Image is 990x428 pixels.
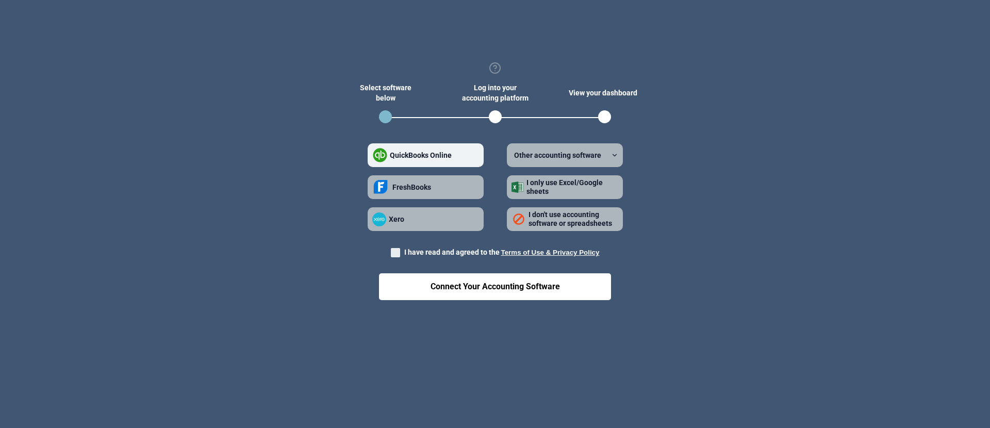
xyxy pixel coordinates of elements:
[372,212,386,226] img: xero
[598,110,611,123] button: open step 3
[529,210,612,228] span: I don't use accounting software or spreadsheets
[392,183,431,191] span: FreshBooks
[390,151,452,159] span: QuickBooks Online
[511,182,524,193] img: excel
[404,248,600,256] span: I have read and agreed to the
[459,83,531,104] div: Log into your accounting platform
[366,110,624,127] ol: Steps Indicator
[379,273,611,300] button: Connect Your Accounting Software
[489,110,502,123] button: open step 2
[350,83,422,104] div: Select software below
[501,249,600,256] button: I have read and agreed to the
[373,148,387,162] img: quickbooks-online
[511,212,526,226] img: none
[379,110,392,123] button: open step 1
[372,177,390,197] img: freshbooks
[389,215,404,223] span: Xero
[489,62,501,76] button: view accounting link security info
[526,178,603,196] span: I only use Excel/Google sheets
[569,83,641,104] div: View your dashboard
[514,151,601,159] span: Other accounting software
[489,62,501,74] svg: view accounting link security info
